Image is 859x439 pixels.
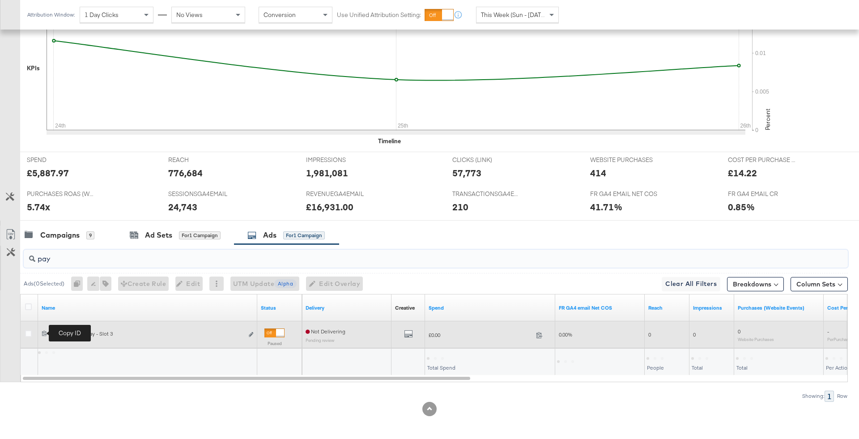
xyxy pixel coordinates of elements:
div: 210 [452,200,468,213]
span: FR GA4 EMAIL CR [728,190,795,198]
div: Attribution Window: [27,12,75,18]
div: Showing: [802,393,825,399]
span: This Week (Sun - [DATE]) [481,11,548,19]
span: 0 [648,331,651,338]
span: Per Action [826,364,850,371]
a: The number of times your ad was served. On mobile apps an ad is counted as served the first time ... [693,304,731,311]
div: 0 [71,277,87,291]
label: Use Unified Attribution Setting: [337,11,421,19]
span: 0 [693,331,696,338]
span: - [827,328,829,335]
span: REVENUEGA4EMAIL [306,190,373,198]
sub: Pending review [306,337,334,343]
a: Shows the current state of your Ad. [261,304,298,311]
a: The total amount spent to date. [429,304,552,311]
label: Paused [264,341,285,346]
div: Campaigns [40,230,80,240]
text: Percent [764,109,772,130]
div: 1 [825,391,834,402]
span: IMPRESSIONS [306,156,373,164]
button: Clear All Filters [662,277,720,291]
a: Shows the creative associated with your ad. [395,304,415,311]
span: Total Spend [427,364,455,371]
div: 24,743 [168,200,197,213]
div: Carousel - Pay Day - Slot 3 [50,330,243,337]
span: WEBSITE PURCHASES [590,156,657,164]
a: Ad Name. [42,304,254,311]
div: 5.74x [27,200,50,213]
div: Ads ( 0 Selected) [24,280,64,288]
div: Row [837,393,848,399]
span: People [647,364,664,371]
span: Total [692,364,703,371]
span: Clear All Filters [665,278,717,290]
sub: Per Purchase [827,337,851,342]
a: Reflects the ability of your Ad to achieve delivery. [306,304,388,311]
span: FR GA4 EMAIL NET COS [590,190,657,198]
span: REACH [168,156,235,164]
div: 41.71% [590,200,622,213]
span: TRANSACTIONSGA4EMAIL [452,190,519,198]
div: £5,887.97 [27,166,69,179]
button: Column Sets [791,277,848,291]
span: Total [736,364,748,371]
div: 776,684 [168,166,203,179]
span: 0.00% [559,331,572,338]
span: £0.00 [429,332,532,338]
span: CLICKS (LINK) [452,156,519,164]
span: SPEND [27,156,94,164]
div: £14.22 [728,166,757,179]
div: 414 [590,166,606,179]
sub: Website Purchases [738,337,774,342]
div: for 1 Campaign [179,231,221,239]
div: Creative [395,304,415,311]
div: 57,773 [452,166,481,179]
span: COST PER PURCHASE (WEBSITE EVENTS) [728,156,795,164]
div: £16,931.00 [306,200,353,213]
span: PURCHASES ROAS (WEBSITE EVENTS) [27,190,94,198]
a: The number of times a purchase was made tracked by your Custom Audience pixel on your website aft... [738,304,820,311]
a: The number of people your ad was served to. [648,304,686,311]
span: Not Delivering [306,328,345,335]
span: 0 [738,328,740,335]
div: 9 [86,231,94,239]
input: Search Ad Name, ID or Objective [35,247,772,264]
span: No Views [176,11,203,19]
div: 0.85% [728,200,755,213]
a: FR GA4 Net COS [559,304,641,311]
div: for 1 Campaign [283,231,325,239]
span: 1 Day Clicks [85,11,119,19]
div: Ads [263,230,276,240]
div: KPIs [27,64,40,72]
span: SESSIONSGA4EMAIL [168,190,235,198]
div: Timeline [378,137,401,145]
button: Breakdowns [727,277,784,291]
div: Ad Sets [145,230,172,240]
div: 1,981,081 [306,166,348,179]
span: Conversion [264,11,296,19]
